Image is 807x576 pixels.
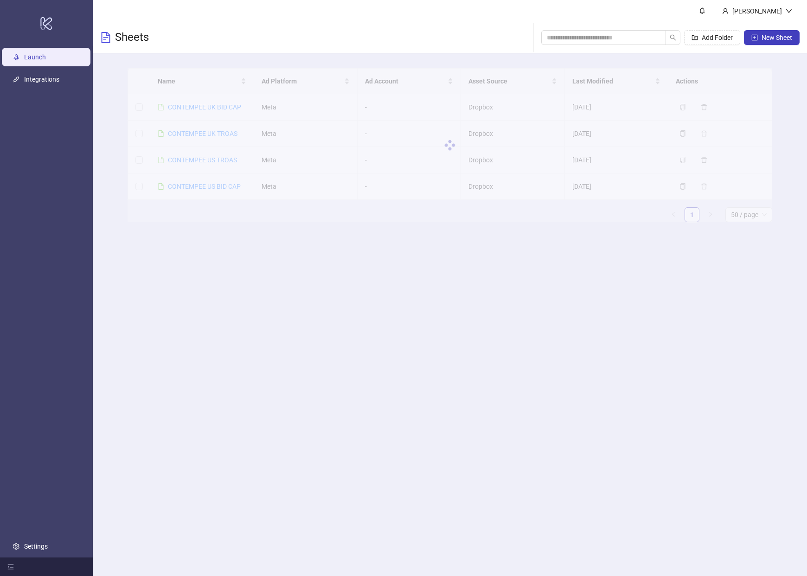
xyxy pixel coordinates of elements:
button: Add Folder [684,30,740,45]
span: file-text [100,32,111,43]
span: folder-add [692,34,698,41]
span: menu-fold [7,563,14,570]
a: Settings [24,543,48,550]
span: New Sheet [762,34,792,41]
span: down [786,8,792,14]
span: Add Folder [702,34,733,41]
span: search [670,34,676,41]
span: bell [699,7,705,14]
span: user [722,8,729,14]
div: [PERSON_NAME] [729,6,786,16]
span: plus-square [751,34,758,41]
button: New Sheet [744,30,800,45]
a: Launch [24,54,46,61]
a: Integrations [24,76,59,83]
h3: Sheets [115,30,149,45]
